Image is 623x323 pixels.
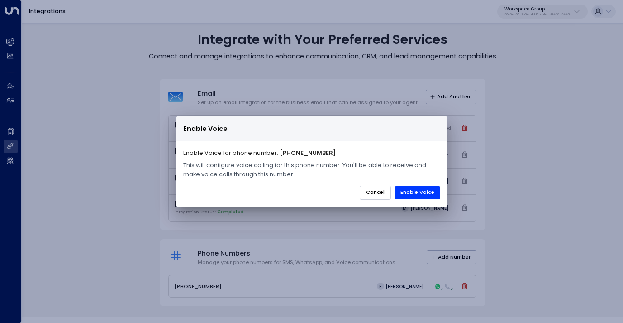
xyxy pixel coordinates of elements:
[280,149,336,157] strong: [PHONE_NUMBER]
[360,186,391,200] button: Cancel
[183,124,228,134] span: Enable Voice
[395,186,440,199] button: Enable Voice
[183,149,440,157] p: Enable Voice for phone number:
[183,161,440,178] p: This will configure voice calling for this phone number. You'll be able to receive and make voice...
